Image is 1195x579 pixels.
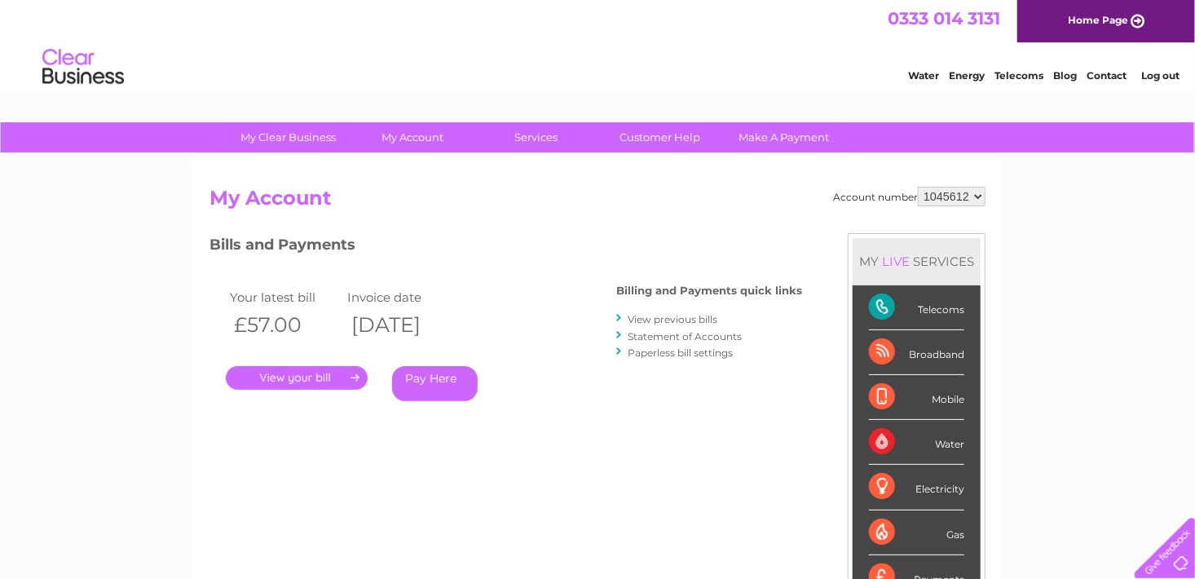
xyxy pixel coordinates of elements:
[908,69,939,82] a: Water
[628,313,717,325] a: View previous bills
[616,285,802,297] h4: Billing and Payments quick links
[869,330,964,375] div: Broadband
[226,366,368,390] a: .
[1053,69,1077,82] a: Blog
[628,347,733,359] a: Paperless bill settings
[879,254,913,269] div: LIVE
[869,465,964,510] div: Electricity
[222,122,356,152] a: My Clear Business
[209,187,986,218] h2: My Account
[869,510,964,555] div: Gas
[214,9,984,79] div: Clear Business is a trading name of Verastar Limited (registered in [GEOGRAPHIC_DATA] No. 3667643...
[226,308,343,342] th: £57.00
[346,122,480,152] a: My Account
[994,69,1043,82] a: Telecoms
[1087,69,1127,82] a: Contact
[628,330,742,343] a: Statement of Accounts
[853,238,981,285] div: MY SERVICES
[869,285,964,330] div: Telecoms
[593,122,728,152] a: Customer Help
[226,286,343,308] td: Your latest bill
[869,375,964,420] div: Mobile
[392,366,478,401] a: Pay Here
[209,233,802,262] h3: Bills and Payments
[343,308,461,342] th: [DATE]
[717,122,852,152] a: Make A Payment
[949,69,985,82] a: Energy
[833,187,986,206] div: Account number
[343,286,461,308] td: Invoice date
[1141,69,1180,82] a: Log out
[42,42,125,92] img: logo.png
[888,8,1000,29] a: 0333 014 3131
[869,420,964,465] div: Water
[470,122,604,152] a: Services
